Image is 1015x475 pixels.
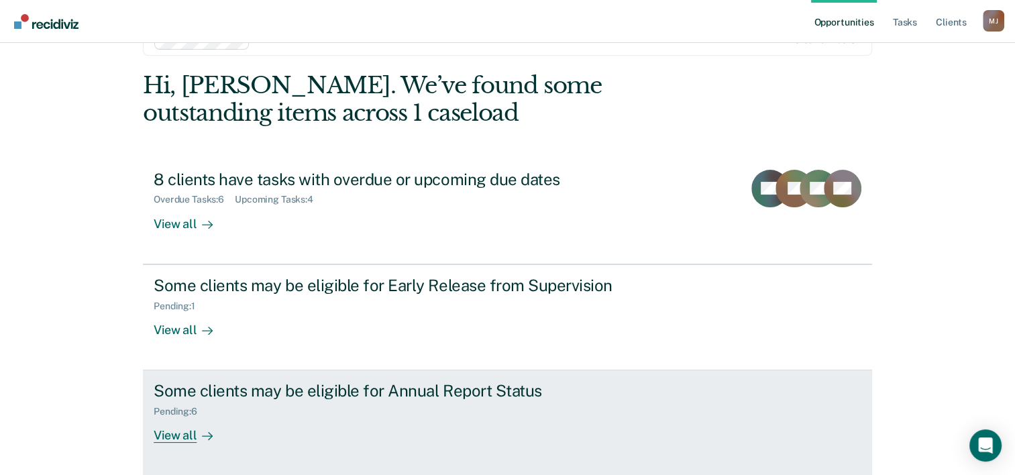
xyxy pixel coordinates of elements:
[969,429,1002,462] div: Open Intercom Messenger
[143,264,872,370] a: Some clients may be eligible for Early Release from SupervisionPending:1View all
[983,10,1004,32] div: M J
[154,417,229,443] div: View all
[154,311,229,337] div: View all
[14,14,78,29] img: Recidiviz
[983,10,1004,32] button: Profile dropdown button
[154,170,625,189] div: 8 clients have tasks with overdue or upcoming due dates
[143,72,726,127] div: Hi, [PERSON_NAME]. We’ve found some outstanding items across 1 caseload
[154,276,625,295] div: Some clients may be eligible for Early Release from Supervision
[154,194,235,205] div: Overdue Tasks : 6
[154,381,625,401] div: Some clients may be eligible for Annual Report Status
[143,159,872,264] a: 8 clients have tasks with overdue or upcoming due datesOverdue Tasks:6Upcoming Tasks:4View all
[154,406,208,417] div: Pending : 6
[154,205,229,231] div: View all
[154,301,206,312] div: Pending : 1
[235,194,324,205] div: Upcoming Tasks : 4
